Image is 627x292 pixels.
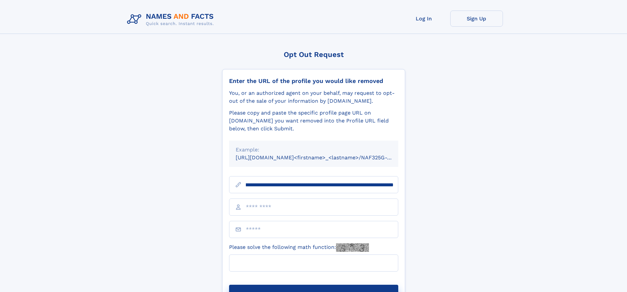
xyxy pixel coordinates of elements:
[222,50,405,59] div: Opt Out Request
[236,154,411,161] small: [URL][DOMAIN_NAME]<firstname>_<lastname>/NAF325G-xxxxxxxx
[450,11,503,27] a: Sign Up
[229,109,398,133] div: Please copy and paste the specific profile page URL on [DOMAIN_NAME] you want removed into the Pr...
[398,11,450,27] a: Log In
[229,77,398,85] div: Enter the URL of the profile you would like removed
[236,146,392,154] div: Example:
[124,11,219,28] img: Logo Names and Facts
[229,89,398,105] div: You, or an authorized agent on your behalf, may request to opt-out of the sale of your informatio...
[229,243,369,252] label: Please solve the following math function:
